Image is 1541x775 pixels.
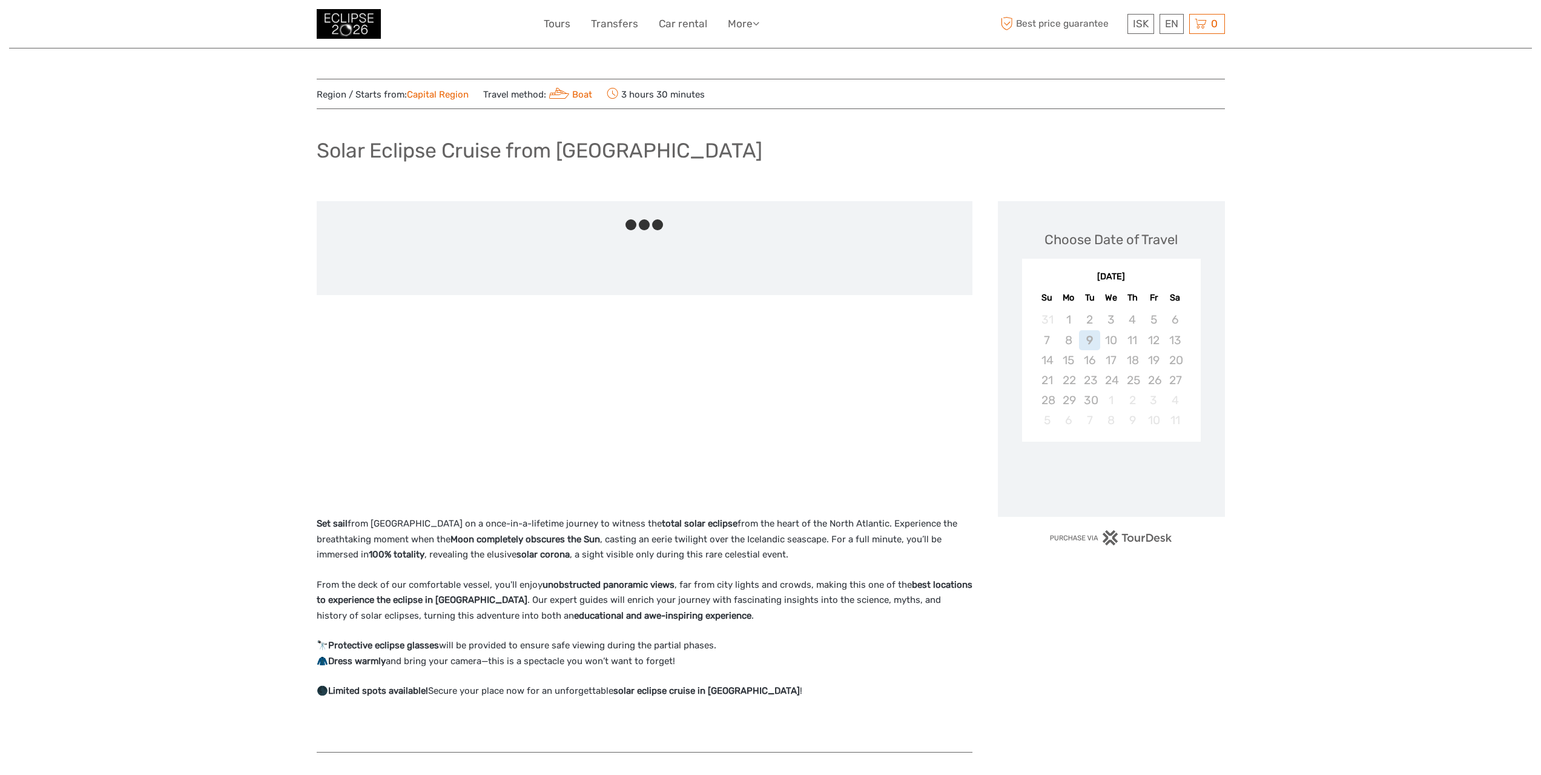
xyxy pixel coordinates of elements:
div: Not available Wednesday, September 10th, 2025 [1100,330,1121,350]
div: Not available Sunday, October 5th, 2025 [1037,410,1058,430]
div: Not available Saturday, October 11th, 2025 [1164,410,1186,430]
a: Tours [544,15,570,33]
a: Boat [546,89,593,100]
div: Not available Saturday, October 4th, 2025 [1164,390,1186,410]
div: Not available Tuesday, September 16th, 2025 [1079,350,1100,370]
p: From the deck of our comfortable vessel, you'll enjoy , far from city lights and crowds, making t... [317,577,972,624]
strong: unobstructed panoramic views [543,579,675,590]
div: Not available Wednesday, October 8th, 2025 [1100,410,1121,430]
div: Not available Tuesday, September 23rd, 2025 [1079,370,1100,390]
div: Not available Tuesday, October 7th, 2025 [1079,410,1100,430]
a: More [728,15,759,33]
strong: Moon completely obscures the Sun [450,534,600,545]
div: Not available Friday, October 10th, 2025 [1143,410,1164,430]
div: Not available Monday, October 6th, 2025 [1058,410,1079,430]
div: Tu [1079,290,1100,306]
div: Su [1037,290,1058,306]
div: Not available Thursday, October 2nd, 2025 [1122,390,1143,410]
div: Not available Friday, September 5th, 2025 [1143,310,1164,330]
div: Not available Friday, September 19th, 2025 [1143,350,1164,370]
div: Not available Thursday, September 25th, 2025 [1122,370,1143,390]
div: Fr [1143,290,1164,306]
div: Not available Thursday, September 18th, 2025 [1122,350,1143,370]
a: Car rental [659,15,707,33]
p: 🌑 Secure your place now for an unforgettable ! [317,684,972,699]
div: Not available Tuesday, September 2nd, 2025 [1079,310,1100,330]
div: month 2025-09 [1026,310,1196,430]
div: EN [1160,14,1184,34]
div: Not available Tuesday, September 30th, 2025 [1079,390,1100,410]
div: Not available Saturday, September 20th, 2025 [1164,350,1186,370]
div: Not available Saturday, September 27th, 2025 [1164,370,1186,390]
span: 0 [1209,18,1219,30]
div: Not available Sunday, September 14th, 2025 [1037,350,1058,370]
p: from [GEOGRAPHIC_DATA] on a once-in-a-lifetime journey to witness the from the heart of the North... [317,516,972,563]
a: Capital Region [407,89,469,100]
div: Th [1122,290,1143,306]
div: Not available Saturday, September 6th, 2025 [1164,310,1186,330]
div: Not available Thursday, September 11th, 2025 [1122,330,1143,350]
strong: solar corona [516,549,570,560]
div: Not available Friday, September 12th, 2025 [1143,330,1164,350]
p: 🔭 will be provided to ensure safe viewing during the partial phases. 🧥 and bring your camera—this... [317,638,972,669]
div: Not available Monday, September 1st, 2025 [1058,310,1079,330]
span: Region / Starts from: [317,88,469,101]
div: Not available Sunday, September 28th, 2025 [1037,390,1058,410]
div: Not available Thursday, October 9th, 2025 [1122,410,1143,430]
div: Not available Wednesday, September 3rd, 2025 [1100,310,1121,330]
strong: Limited spots available! [328,685,428,696]
div: Not available Sunday, August 31st, 2025 [1037,310,1058,330]
div: Not available Monday, September 15th, 2025 [1058,350,1079,370]
strong: educational and awe-inspiring experience [574,610,751,621]
strong: 100% totality [369,549,424,560]
div: Choose Date of Travel [1044,230,1178,249]
div: Not available Monday, September 29th, 2025 [1058,390,1079,410]
div: Not available Sunday, September 21st, 2025 [1037,370,1058,390]
div: Not available Saturday, September 13th, 2025 [1164,330,1186,350]
img: 3312-44506bfc-dc02-416d-ac4c-c65cb0cf8db4_logo_small.jpg [317,9,381,39]
span: 3 hours 30 minutes [607,85,705,102]
h1: Solar Eclipse Cruise from [GEOGRAPHIC_DATA] [317,138,762,163]
strong: Dress warmly [328,656,386,667]
div: Not available Wednesday, September 17th, 2025 [1100,350,1121,370]
div: Mo [1058,290,1079,306]
span: Travel method: [483,85,593,102]
span: Best price guarantee [998,14,1124,34]
div: Loading... [1107,473,1115,481]
strong: Protective eclipse glasses [328,640,439,651]
div: Not available Wednesday, September 24th, 2025 [1100,370,1121,390]
div: [DATE] [1022,271,1201,284]
div: Not available Monday, September 22nd, 2025 [1058,370,1079,390]
div: Not available Thursday, September 4th, 2025 [1122,310,1143,330]
div: Not available Sunday, September 7th, 2025 [1037,330,1058,350]
span: ISK [1133,18,1149,30]
div: Sa [1164,290,1186,306]
div: Not available Friday, October 3rd, 2025 [1143,390,1164,410]
div: Not available Wednesday, October 1st, 2025 [1100,390,1121,410]
div: Not available Tuesday, September 9th, 2025 [1079,330,1100,350]
img: PurchaseViaTourDesk.png [1049,530,1172,545]
div: We [1100,290,1121,306]
strong: solar eclipse cruise in [GEOGRAPHIC_DATA] [613,685,800,696]
strong: Set sail [317,518,348,529]
div: Not available Monday, September 8th, 2025 [1058,330,1079,350]
strong: total solar eclipse [662,518,738,529]
div: Not available Friday, September 26th, 2025 [1143,370,1164,390]
a: Transfers [591,15,638,33]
